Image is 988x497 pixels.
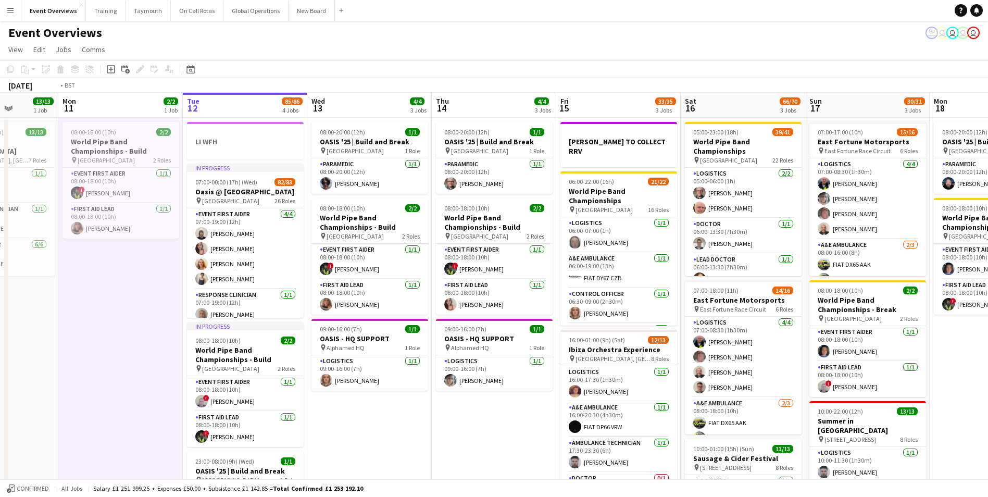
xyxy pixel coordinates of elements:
[5,483,51,494] button: Confirmed
[171,1,223,21] button: On Call Rotas
[223,1,289,21] button: Global Operations
[126,1,171,21] button: Taymouth
[289,1,335,21] button: New Board
[78,43,109,56] a: Comms
[65,81,75,89] div: BST
[82,45,105,54] span: Comms
[8,80,32,91] div: [DATE]
[17,485,49,492] span: Confirmed
[957,27,969,39] app-user-avatar: Operations Team
[59,484,84,492] span: All jobs
[4,43,27,56] a: View
[967,27,980,39] app-user-avatar: Operations Team
[946,27,959,39] app-user-avatar: Operations Team
[33,45,45,54] span: Edit
[29,43,49,56] a: Edit
[8,45,23,54] span: View
[273,484,363,492] span: Total Confirmed £1 253 192.10
[21,1,86,21] button: Event Overviews
[52,43,76,56] a: Jobs
[8,25,102,41] h1: Event Overviews
[56,45,71,54] span: Jobs
[926,27,938,39] app-user-avatar: Operations Manager
[936,27,948,39] app-user-avatar: Admin Team
[86,1,126,21] button: Training
[93,484,363,492] div: Salary £1 251 999.25 + Expenses £50.00 + Subsistence £1 142.85 =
